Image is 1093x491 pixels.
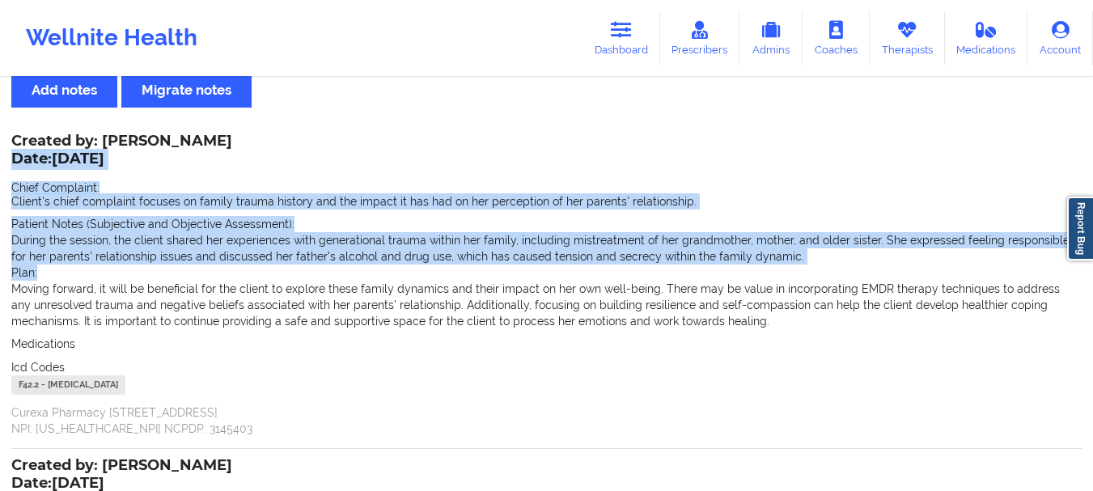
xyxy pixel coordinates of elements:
[11,404,1082,437] p: Curexa Pharmacy [STREET_ADDRESS] NPI: [US_HEALTHCARE_NPI] NCPDP: 3145403
[803,11,870,65] a: Coaches
[583,11,660,65] a: Dashboard
[11,73,117,108] button: Add notes
[11,181,100,194] span: Chief Complaint:
[1067,197,1093,260] a: Report Bug
[11,149,232,170] p: Date: [DATE]
[660,11,740,65] a: Prescribers
[11,193,1082,210] p: Client's chief complaint focuses on family trauma history and the impact it has had on her percep...
[739,11,803,65] a: Admins
[11,266,37,279] span: Plan:
[1027,11,1093,65] a: Account
[11,281,1082,329] p: Moving forward, it will be beneficial for the client to explore these family dynamics and their i...
[11,133,232,170] div: Created by: [PERSON_NAME]
[11,375,125,395] div: F42.2 - [MEDICAL_DATA]
[945,11,1028,65] a: Medications
[11,232,1082,265] p: During the session, the client shared her experiences with generational trauma within her family,...
[870,11,945,65] a: Therapists
[121,73,252,108] button: Migrate notes
[11,337,75,350] span: Medications
[11,361,65,374] span: Icd Codes
[11,218,294,231] span: Patient Notes (Subjective and Objective Assessment):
